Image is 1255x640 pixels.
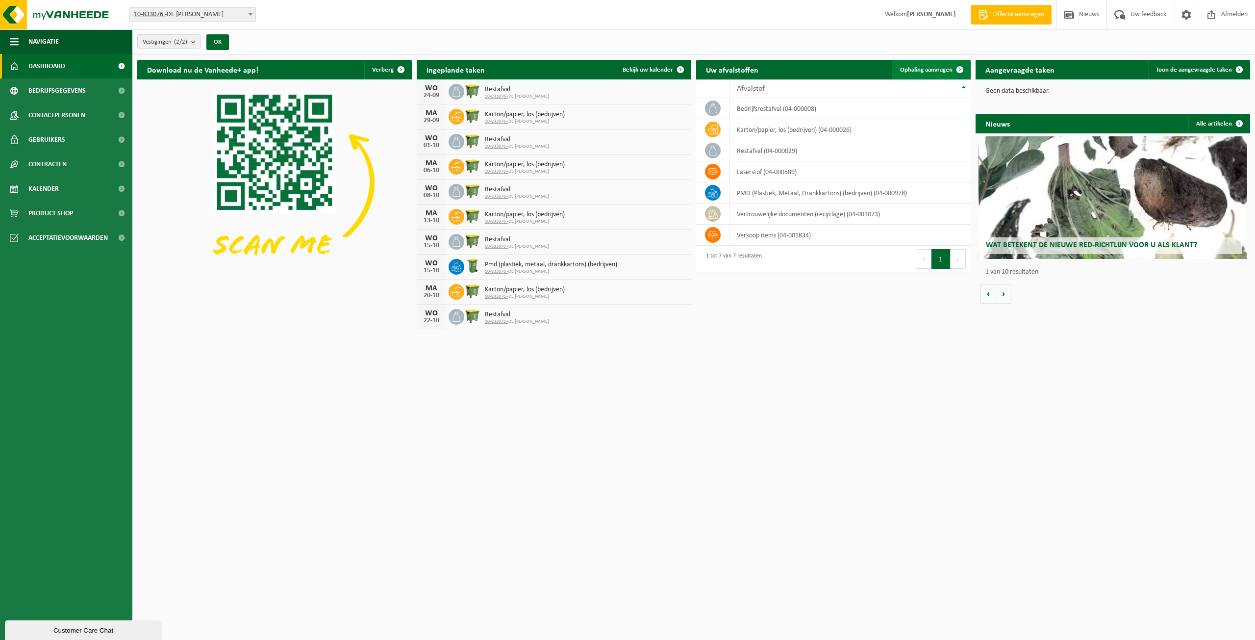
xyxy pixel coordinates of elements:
[737,85,765,93] span: Afvalstof
[985,269,1245,276] p: 1 van 10 resultaten
[485,269,617,275] span: DE [PERSON_NAME]
[485,261,617,269] span: Pmd (plastiek, metaal, drankkartons) (bedrijven)
[980,284,996,304] button: Vorige
[1156,67,1232,73] span: Toon de aangevraagde taken
[422,317,441,324] div: 22-10
[422,117,441,124] div: 29-09
[464,282,481,299] img: WB-1100-HPE-GN-50
[206,34,229,50] button: OK
[464,132,481,149] img: WB-1100-HPE-GN-50
[485,244,508,249] tcxspan: Call 10-833076 - via 3CX
[485,236,549,244] span: Restafval
[28,201,73,226] span: Product Shop
[485,286,565,294] span: Karton/papier, los (bedrijven)
[464,182,481,199] img: WB-1100-HPE-GN-50
[1188,114,1249,133] a: Alle artikelen
[422,259,441,267] div: WO
[485,161,565,169] span: Karton/papier, los (bedrijven)
[28,177,59,201] span: Kalender
[696,60,768,79] h2: Uw afvalstoffen
[485,319,549,325] span: DE [PERSON_NAME]
[485,144,549,150] span: DE [PERSON_NAME]
[464,107,481,124] img: WB-1100-HPE-GN-50
[364,60,411,79] button: Verberg
[615,60,690,79] a: Bekijk uw kalender
[422,234,441,242] div: WO
[729,225,971,246] td: verkoop items (04-001834)
[485,119,508,124] tcxspan: Call 10-833076 - via 3CX
[130,8,255,22] span: 10-833076 - DE WANDELER - TORHOUT
[971,5,1052,25] a: Offerte aanvragen
[701,248,762,270] div: 1 tot 7 van 7 resultaten
[422,159,441,167] div: MA
[422,309,441,317] div: WO
[485,294,508,299] tcxspan: Call 10-833076 - via 3CX
[137,60,268,79] h2: Download nu de Vanheede+ app!
[422,142,441,149] div: 01-10
[485,194,549,200] span: DE [PERSON_NAME]
[422,242,441,249] div: 15-10
[129,7,256,22] span: 10-833076 - DE WANDELER - TORHOUT
[137,34,201,49] button: Vestigingen(2/2)
[979,136,1248,259] a: Wat betekent de nieuwe RED-richtlijn voor u als klant?
[485,311,549,319] span: Restafval
[485,111,565,119] span: Karton/papier, los (bedrijven)
[976,114,1020,133] h2: Nieuws
[485,319,508,324] tcxspan: Call 10-833076 - via 3CX
[464,157,481,174] img: WB-1100-HPE-GN-50
[485,86,549,94] span: Restafval
[464,232,481,249] img: WB-1100-HPE-GN-50
[422,192,441,199] div: 08-10
[464,307,481,324] img: WB-1100-HPE-GN-50
[28,226,108,250] span: Acceptatievoorwaarden
[422,217,441,224] div: 13-10
[892,60,970,79] a: Ophaling aanvragen
[417,60,495,79] h2: Ingeplande taken
[485,169,508,174] tcxspan: Call 10-833076 - via 3CX
[485,136,549,144] span: Restafval
[729,140,971,161] td: restafval (04-000029)
[28,103,85,128] span: Contactpersonen
[143,35,187,50] span: Vestigingen
[422,167,441,174] div: 06-10
[916,249,931,269] button: Previous
[485,94,549,100] span: DE [PERSON_NAME]
[422,267,441,274] div: 15-10
[422,109,441,117] div: MA
[28,78,86,103] span: Bedrijfsgegevens
[464,207,481,224] img: WB-1100-HPE-GN-50
[485,294,565,300] span: DE [PERSON_NAME]
[729,98,971,119] td: bedrijfsrestafval (04-000008)
[485,94,508,99] tcxspan: Call 10-833076 - via 3CX
[464,257,481,274] img: WB-0240-HPE-GN-50
[623,67,673,73] span: Bekijk uw kalender
[907,11,956,18] strong: [PERSON_NAME]
[464,82,481,99] img: WB-1100-HPE-GN-50
[422,92,441,99] div: 24-09
[5,618,164,640] iframe: chat widget
[28,54,65,78] span: Dashboard
[422,284,441,292] div: MA
[986,241,1197,249] span: Wat betekent de nieuwe RED-richtlijn voor u als klant?
[485,211,565,219] span: Karton/papier, los (bedrijven)
[729,204,971,225] td: vertrouwelijke documenten (recyclage) (04-001073)
[729,119,971,140] td: karton/papier, los (bedrijven) (04-000026)
[485,219,508,224] tcxspan: Call 10-833076 - via 3CX
[996,284,1011,304] button: Volgende
[985,88,1240,95] p: Geen data beschikbaar.
[729,182,971,204] td: PMD (Plastiek, Metaal, Drankkartons) (bedrijven) (04-000978)
[422,184,441,192] div: WO
[485,144,508,149] tcxspan: Call 10-833076 - via 3CX
[28,128,65,152] span: Gebruikers
[137,79,412,285] img: Download de VHEPlus App
[485,169,565,175] span: DE [PERSON_NAME]
[485,186,549,194] span: Restafval
[485,269,508,274] tcxspan: Call 10-833076 - via 3CX
[729,161,971,182] td: laserstof (04-000589)
[372,67,394,73] span: Verberg
[134,11,167,18] tcxspan: Call 10-833076 - via 3CX
[485,219,565,225] span: DE [PERSON_NAME]
[931,249,951,269] button: 1
[976,60,1064,79] h2: Aangevraagde taken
